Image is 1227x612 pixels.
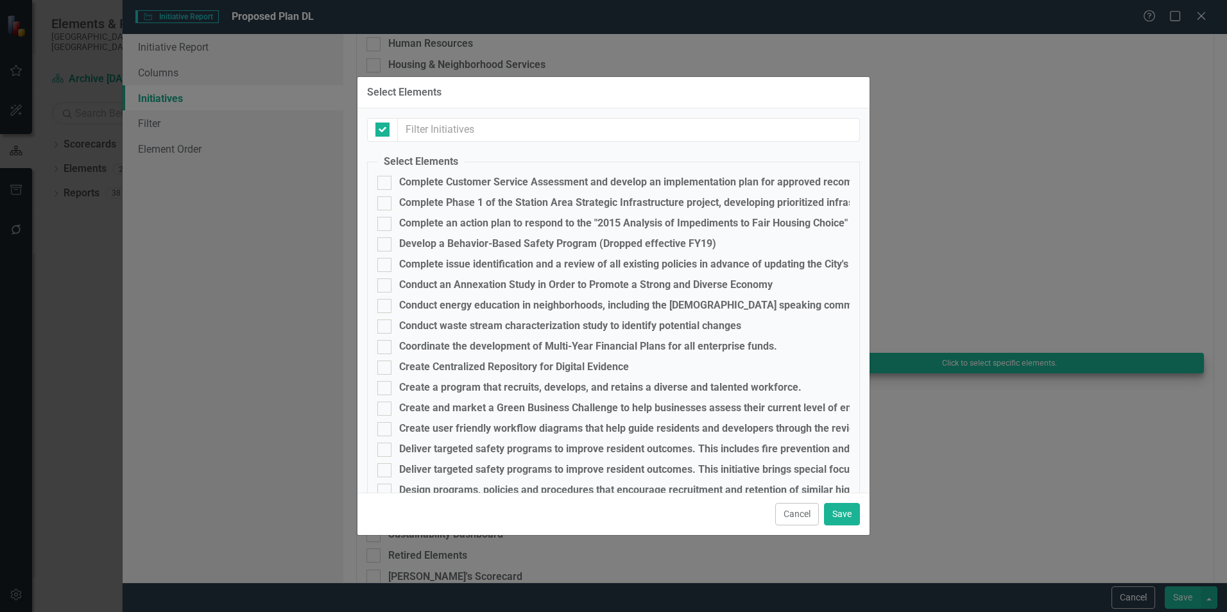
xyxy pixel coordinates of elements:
[377,155,465,169] legend: Select Elements
[399,484,938,496] div: Design programs, policies and procedures that encourage recruitment and retention of similar high...
[399,238,716,250] div: Develop a Behavior-Based Safety Program (Dropped effective FY19)
[367,87,442,98] div: Select Elements
[399,259,988,270] div: Complete issue identification and a review of all existing policies in advance of updating the Ci...
[399,300,990,311] div: Conduct energy education in neighborhoods, including the [DEMOGRAPHIC_DATA] speaking community, i...
[399,464,1113,475] div: Deliver targeted safety programs to improve resident outcomes. This initiative brings special foc...
[399,217,848,229] div: Complete an action plan to respond to the "2015 Analysis of Impediments to Fair Housing Choice"
[399,423,902,434] div: Create user friendly workflow diagrams that help guide residents and developers through the revie...
[824,503,860,525] button: Save
[399,341,777,352] div: Coordinate the development of Multi-Year Financial Plans for all enterprise funds.
[399,320,741,332] div: Conduct waste stream characterization study to identify potential changes
[399,443,1223,455] div: Deliver targeted safety programs to improve resident outcomes. This includes fire prevention and ...
[775,503,819,525] button: Cancel
[399,361,629,373] div: Create Centralized Repository for Digital Evidence
[399,382,802,393] div: Create a program that recruits, develops, and retains a diverse and talented workforce.
[399,176,907,188] div: Complete Customer Service Assessment and develop an implementation plan for approved recommendations
[399,279,773,291] div: Conduct an Annexation Study in Order to Promote a Strong and Diverse Economy
[397,118,860,142] input: Filter Initiatives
